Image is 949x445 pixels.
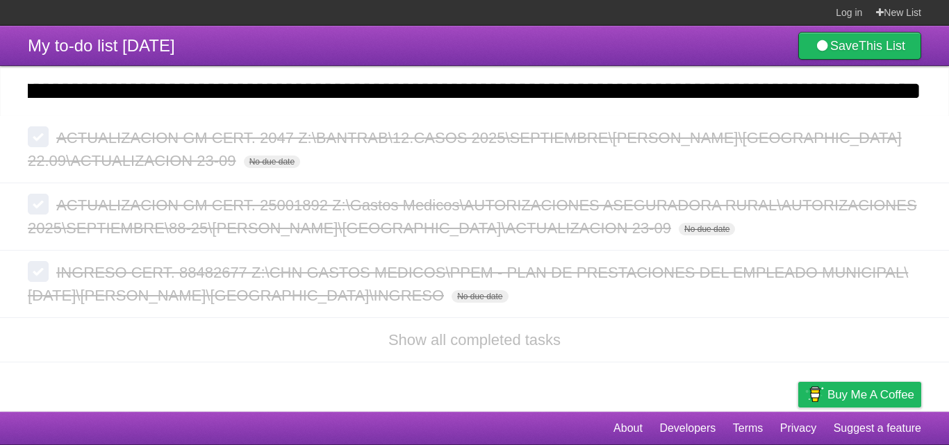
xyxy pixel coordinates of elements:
a: Terms [733,415,764,442]
a: About [613,415,643,442]
span: No due date [244,156,300,168]
a: SaveThis List [798,32,921,60]
b: This List [859,39,905,53]
img: Buy me a coffee [805,383,824,406]
span: Buy me a coffee [827,383,914,407]
span: ACTUALIZACION GM CERT. 25001892 Z:\Gastos Medicos\AUTORIZACIONES ASEGURADORA RURAL\AUTORIZACIONES... [28,196,917,237]
label: Done [28,194,49,215]
span: No due date [679,223,735,235]
span: My to-do list [DATE] [28,36,175,55]
a: Suggest a feature [834,415,921,442]
a: Show all completed tasks [388,331,561,349]
span: No due date [452,290,508,303]
label: Done [28,261,49,282]
label: Done [28,126,49,147]
span: ACTUALIZACION GM CERT. 2047 Z:\BANTRAB\12.CASOS 2025\SEPTIEMBRE\[PERSON_NAME]\[GEOGRAPHIC_DATA] 2... [28,129,902,169]
a: Developers [659,415,716,442]
a: Privacy [780,415,816,442]
span: INGRESO CERT. 88482677 Z:\CHN GASTOS MEDICOS\PPEM - PLAN DE PRESTACIONES DEL EMPLEADO MUNICIPAL\[... [28,264,908,304]
a: Buy me a coffee [798,382,921,408]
